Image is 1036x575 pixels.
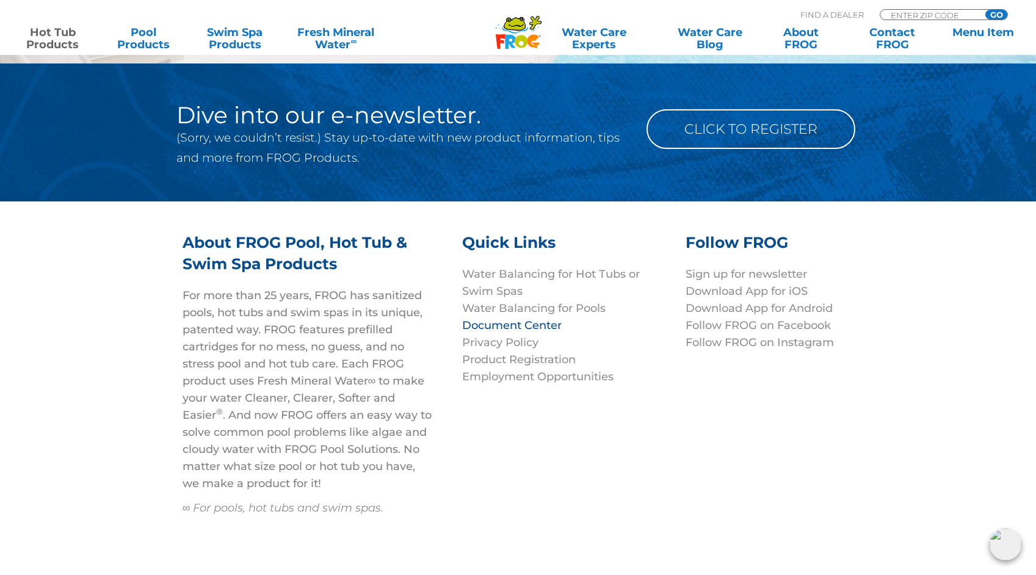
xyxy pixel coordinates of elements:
a: Download App for iOS [686,284,808,298]
a: Click to Register [647,109,855,149]
a: Water Balancing for Hot Tubs or Swim Spas [462,267,640,298]
a: Sign up for newsletter [686,267,807,281]
h3: Quick Links [462,232,671,266]
em: ∞ For pools, hot tubs and swim spas. [183,501,384,515]
a: Follow FROG on Facebook [686,319,831,332]
a: PoolProducts [103,26,184,51]
a: Water CareExperts [528,26,659,51]
a: Swim SpaProducts [194,26,275,51]
p: For more than 25 years, FROG has sanitized pools, hot tubs and swim spas in its unique, patented ... [183,287,432,492]
sup: ∞ [350,36,357,46]
a: Download App for Android [686,302,833,315]
sup: ® [216,407,223,416]
input: Zip Code Form [889,10,972,20]
a: Water Balancing for Pools [462,302,606,315]
p: (Sorry, we couldn’t resist.) Stay up-to-date with new product information, tips and more from FRO... [176,128,628,168]
a: Hot TubProducts [12,26,93,51]
p: Find A Dealer [800,9,864,20]
a: Privacy Policy [462,336,538,349]
h3: About FROG Pool, Hot Tub & Swim Spa Products [183,232,432,287]
h2: Dive into our e-newsletter. [176,103,628,128]
a: Fresh MineralWater∞ [285,26,386,51]
img: openIcon [990,529,1021,560]
a: Follow FROG on Instagram [686,336,834,349]
a: Water CareBlog [670,26,751,51]
a: ContactFROG [852,26,933,51]
input: GO [985,10,1007,20]
a: Menu Item [943,26,1024,51]
h3: Follow FROG [686,232,838,266]
a: Employment Opportunities [462,370,614,383]
a: Product Registration [462,353,576,366]
a: Document Center [462,319,562,332]
a: AboutFROG [761,26,842,51]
